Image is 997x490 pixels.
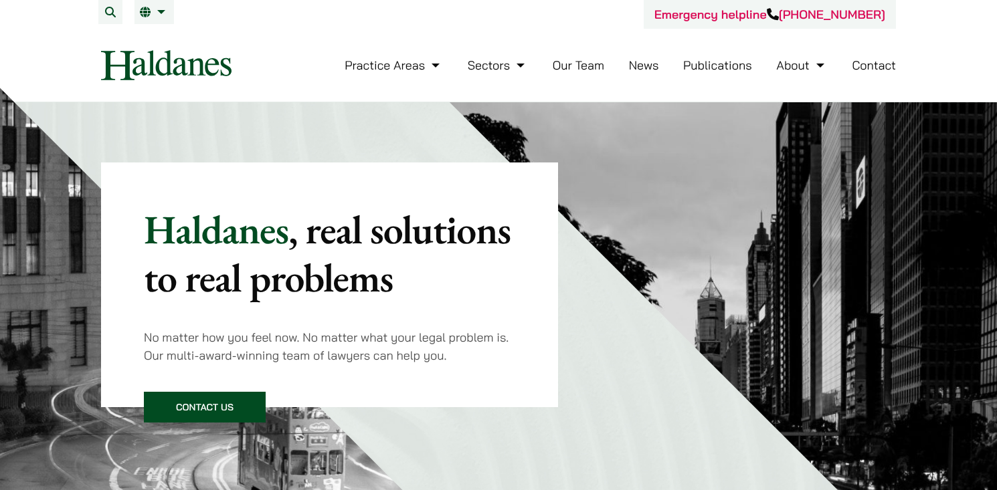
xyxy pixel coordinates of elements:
[683,57,752,73] a: Publications
[654,7,885,22] a: Emergency helpline[PHONE_NUMBER]
[144,205,515,301] p: Haldanes
[553,57,604,73] a: Our Team
[629,57,659,73] a: News
[852,57,896,73] a: Contact
[144,203,511,303] mark: , real solutions to real problems
[101,50,232,80] img: Logo of Haldanes
[144,328,515,364] p: No matter how you feel now. No matter what your legal problem is. Our multi-award-winning team of...
[776,57,827,73] a: About
[140,7,169,17] a: EN
[144,392,266,422] a: Contact Us
[345,57,443,73] a: Practice Areas
[468,57,528,73] a: Sectors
